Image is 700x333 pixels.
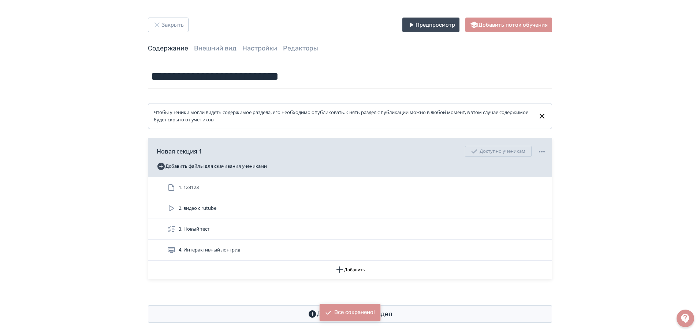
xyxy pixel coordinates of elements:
[194,44,237,52] a: Внешний вид
[148,219,552,240] div: 3. Новый тест
[157,147,202,156] span: Новая секция 1
[148,198,552,219] div: 2. видео с rutube
[148,305,552,323] button: Добавить новый раздел
[154,109,532,123] div: Чтобы ученики могли видеть содержимое раздела, его необходимо опубликовать. Снять раздел с публик...
[242,44,277,52] a: Настройки
[148,240,552,261] div: 4. Интерактивный лонгрид
[148,18,189,32] button: Закрыть
[148,261,552,279] button: Добавить
[157,160,267,172] button: Добавить файлы для скачивания учениками
[179,226,209,233] span: 3. Новый тест
[179,184,199,191] span: 1. 123123
[402,18,459,32] button: Предпросмотр
[283,44,318,52] a: Редакторы
[148,44,188,52] a: Содержание
[179,205,216,212] span: 2. видео с rutube
[148,177,552,198] div: 1. 123123
[465,18,552,32] button: Добавить поток обучения
[334,309,375,316] div: Все сохранено!
[179,246,240,254] span: 4. Интерактивный лонгрид
[465,146,532,157] div: Доступно ученикам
